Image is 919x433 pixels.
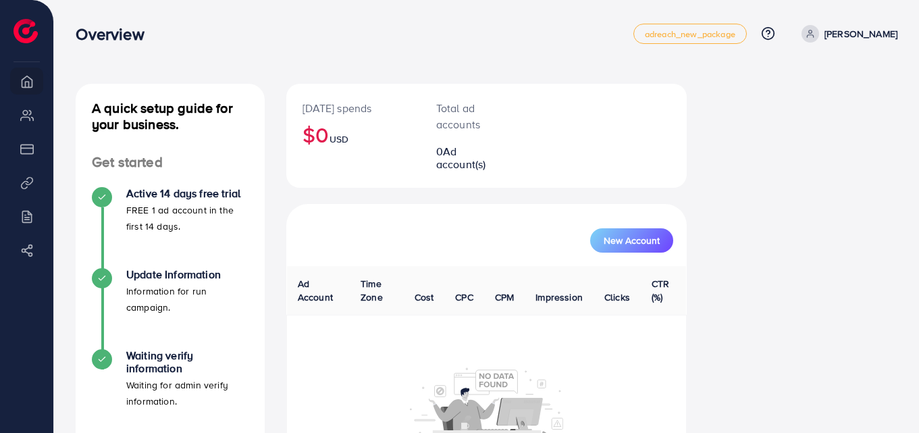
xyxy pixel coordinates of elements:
span: Cost [415,290,434,304]
h4: Get started [76,154,265,171]
p: Total ad accounts [436,100,504,132]
h4: Update Information [126,268,248,281]
span: USD [330,132,348,146]
h4: A quick setup guide for your business. [76,100,265,132]
img: logo [14,19,38,43]
span: Clicks [604,290,630,304]
span: Ad Account [298,277,333,304]
span: New Account [604,236,660,245]
p: Information for run campaign. [126,283,248,315]
span: CTR (%) [652,277,669,304]
span: Impression [535,290,583,304]
h4: Waiting verify information [126,349,248,375]
p: Waiting for admin verify information. [126,377,248,409]
li: Update Information [76,268,265,349]
p: [DATE] spends [303,100,404,116]
li: Active 14 days free trial [76,187,265,268]
span: Time Zone [361,277,383,304]
span: adreach_new_package [645,30,735,39]
span: CPC [455,290,473,304]
a: [PERSON_NAME] [796,25,897,43]
span: CPM [495,290,514,304]
h3: Overview [76,24,155,44]
h2: 0 [436,145,504,171]
a: adreach_new_package [633,24,747,44]
p: FREE 1 ad account in the first 14 days. [126,202,248,234]
h2: $0 [303,122,404,147]
span: Ad account(s) [436,144,486,172]
p: [PERSON_NAME] [824,26,897,42]
button: New Account [590,228,673,253]
h4: Active 14 days free trial [126,187,248,200]
li: Waiting verify information [76,349,265,430]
